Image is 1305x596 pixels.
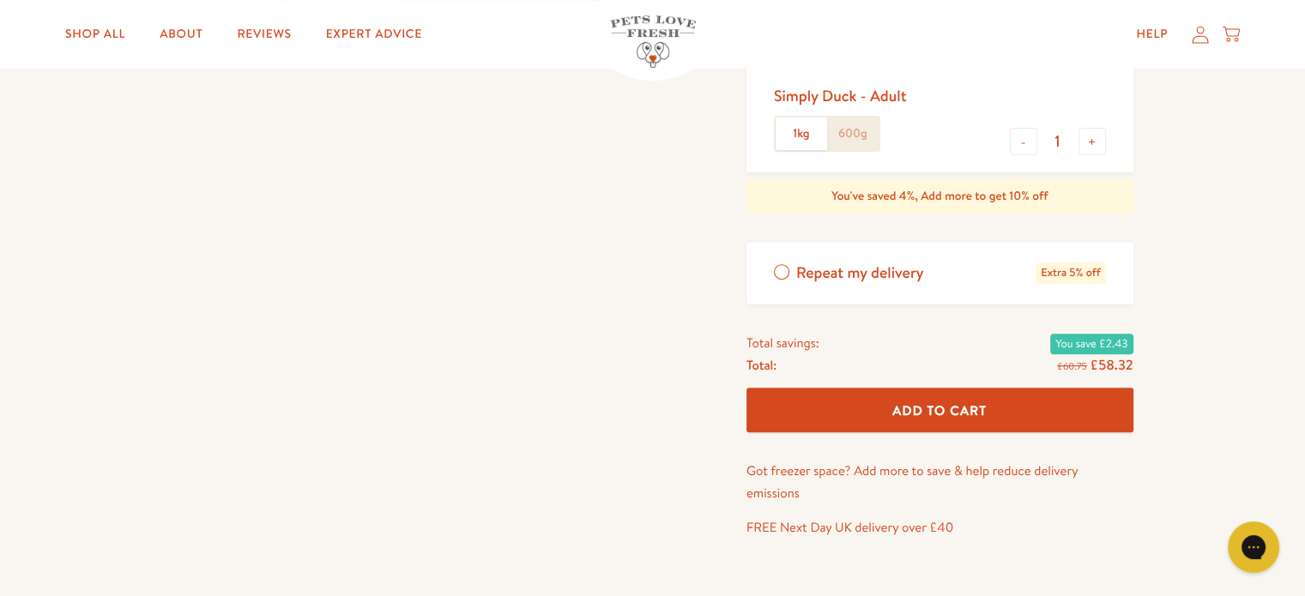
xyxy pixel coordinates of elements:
[1057,359,1086,373] s: £60.75
[776,117,827,150] label: 1kg
[1078,128,1106,155] button: +
[827,117,879,150] label: 600g
[746,179,1133,214] div: You've saved 4%, Add more to get 10% off
[51,17,139,51] a: Shop All
[746,332,819,354] span: Total savings:
[223,17,305,51] a: Reviews
[1219,515,1288,579] iframe: Gorgias live chat messenger
[746,388,1133,433] button: Add To Cart
[610,15,696,68] img: Pets Love Fresh
[796,262,924,284] span: Repeat my delivery
[1010,128,1037,155] button: -
[746,460,1133,503] p: Got freezer space? Add more to save & help reduce delivery emissions
[146,17,216,51] a: About
[746,354,776,376] span: Total:
[774,86,907,105] div: Simply Duck - Adult
[1090,356,1133,375] span: £58.32
[1050,334,1133,354] span: You save £2.43
[892,401,987,419] span: Add To Cart
[1036,262,1105,284] span: Extra 5% off
[312,17,436,51] a: Expert Advice
[746,516,1133,539] p: FREE Next Day UK delivery over £40
[1122,17,1181,51] a: Help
